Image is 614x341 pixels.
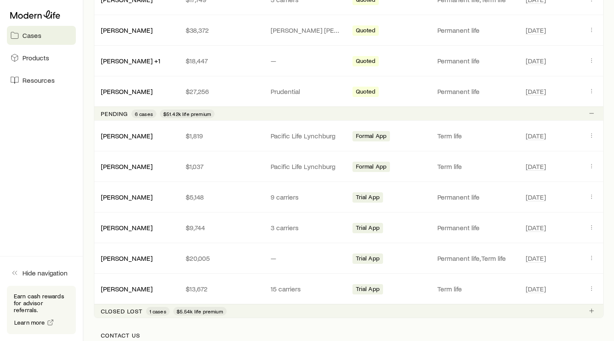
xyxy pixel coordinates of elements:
span: 6 cases [135,110,153,117]
a: [PERSON_NAME] [101,131,153,140]
span: Resources [22,76,55,84]
p: 9 carriers [271,193,342,201]
p: $38,372 [186,26,257,34]
a: [PERSON_NAME] [101,87,153,95]
p: Contact us [101,332,597,339]
p: Permanent life [437,87,515,96]
p: Permanent life, Term life [437,254,515,263]
span: [DATE] [526,285,546,293]
p: — [271,254,342,263]
span: Formal App [356,163,387,172]
span: Hide navigation [22,269,68,277]
div: [PERSON_NAME] [101,254,153,263]
span: Cases [22,31,41,40]
a: Resources [7,71,76,90]
span: Trial App [356,285,380,294]
p: 3 carriers [271,223,342,232]
span: $51.42k life premium [163,110,211,117]
p: Closed lost [101,308,143,315]
span: Trial App [356,224,380,233]
span: [DATE] [526,223,546,232]
span: [DATE] [526,193,546,201]
p: Term life [437,285,515,293]
p: $27,256 [186,87,257,96]
span: Formal App [356,132,387,141]
p: Prudential [271,87,342,96]
p: $20,005 [186,254,257,263]
p: $9,744 [186,223,257,232]
a: [PERSON_NAME] [101,285,153,293]
p: Permanent life [437,26,515,34]
a: Products [7,48,76,67]
p: $13,672 [186,285,257,293]
span: [DATE] [526,87,546,96]
p: Pacific Life Lynchburg [271,131,342,140]
p: $18,447 [186,56,257,65]
span: Quoted [356,27,376,36]
p: $1,037 [186,162,257,171]
a: [PERSON_NAME] [101,193,153,201]
p: Earn cash rewards for advisor referrals. [14,293,69,313]
p: Permanent life [437,56,515,65]
div: [PERSON_NAME] [101,223,153,232]
a: [PERSON_NAME] [101,254,153,262]
p: Permanent life [437,223,515,232]
span: Products [22,53,49,62]
p: Pending [101,110,128,117]
div: [PERSON_NAME] [101,193,153,202]
div: [PERSON_NAME] [101,162,153,171]
p: — [271,56,342,65]
span: [DATE] [526,56,546,65]
span: $5.54k life premium [177,308,223,315]
span: Trial App [356,194,380,203]
a: [PERSON_NAME] [101,26,153,34]
button: Hide navigation [7,263,76,282]
span: Quoted [356,88,376,97]
span: Quoted [356,57,376,66]
span: 1 cases [150,308,166,315]
a: [PERSON_NAME] +1 [101,56,160,65]
a: Cases [7,26,76,45]
span: [DATE] [526,26,546,34]
span: Trial App [356,255,380,264]
div: [PERSON_NAME] [101,26,153,35]
div: Earn cash rewards for advisor referrals.Learn more [7,286,76,334]
p: Term life [437,131,515,140]
p: [PERSON_NAME] [PERSON_NAME] [271,26,342,34]
p: $5,148 [186,193,257,201]
a: [PERSON_NAME] [101,162,153,170]
a: [PERSON_NAME] [101,223,153,232]
span: Learn more [14,319,45,325]
div: [PERSON_NAME] [101,87,153,96]
span: [DATE] [526,254,546,263]
p: Permanent life [437,193,515,201]
p: Term life [437,162,515,171]
span: [DATE] [526,162,546,171]
span: [DATE] [526,131,546,140]
p: $1,819 [186,131,257,140]
p: Pacific Life Lynchburg [271,162,342,171]
p: 15 carriers [271,285,342,293]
